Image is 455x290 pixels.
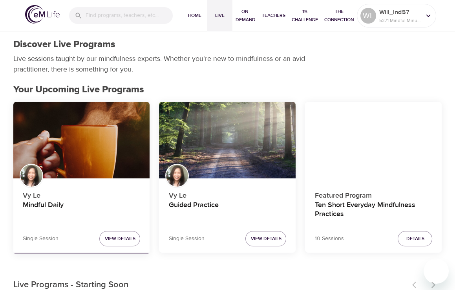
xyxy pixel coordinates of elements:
[13,84,442,95] h2: Your Upcoming Live Programs
[406,235,424,243] span: Details
[23,235,58,243] p: Single Session
[159,102,296,179] button: Guided Practice
[23,187,141,201] p: Vy Le
[13,39,115,50] h1: Discover Live Programs
[23,201,141,220] h4: Mindful Daily
[379,17,421,24] p: 5271 Mindful Minutes
[245,231,286,246] button: View Details
[13,53,308,75] p: Live sessions taught by our mindfulness experts. Whether you're new to mindfulness or an avid pra...
[86,7,173,24] input: Find programs, teachers, etc...
[25,5,60,24] img: logo
[424,259,449,284] iframe: Button to launch messaging window
[305,102,442,179] button: Ten Short Everyday Mindfulness Practices
[314,187,432,201] p: Featured Program
[236,7,256,24] span: On-Demand
[360,8,376,24] div: WL
[314,201,432,220] h4: Ten Short Everyday Mindfulness Practices
[168,201,286,220] h4: Guided Practice
[250,235,281,243] span: View Details
[398,231,432,246] button: Details
[13,102,150,179] button: Mindful Daily
[168,187,286,201] p: Vy Le
[210,11,229,20] span: Live
[99,231,140,246] button: View Details
[168,235,204,243] p: Single Session
[324,7,354,24] span: The Connection
[104,235,135,243] span: View Details
[262,11,285,20] span: Teachers
[292,7,318,24] span: 1% Challenge
[379,7,421,17] p: Will_Ind57
[185,11,204,20] span: Home
[314,235,344,243] p: 10 Sessions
